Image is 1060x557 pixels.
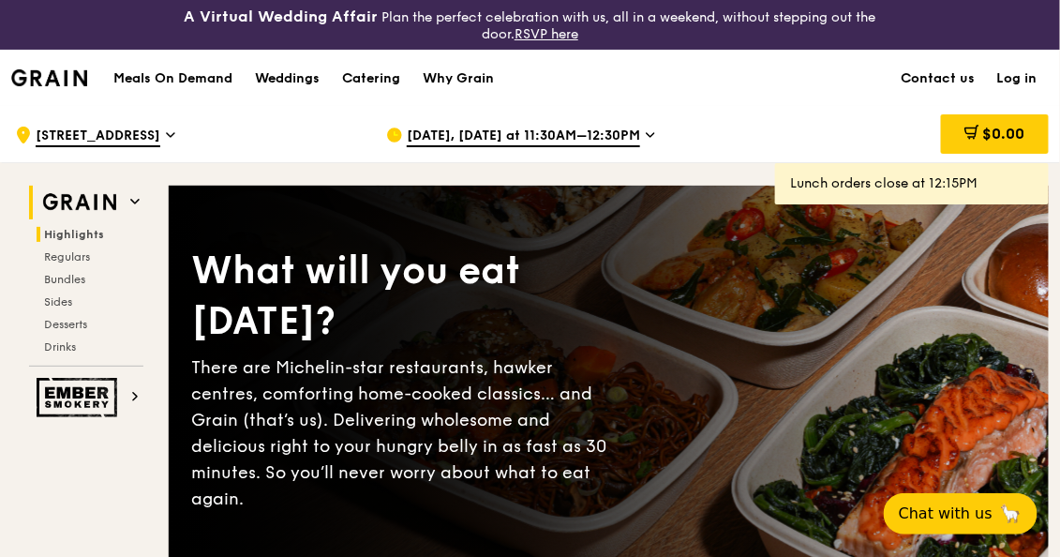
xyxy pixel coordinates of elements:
span: Drinks [44,340,76,354]
span: 🦙 [1000,503,1023,525]
a: Log in [986,51,1049,107]
h1: Meals On Demand [113,69,232,88]
span: Regulars [44,250,90,263]
span: Highlights [44,228,104,241]
span: Chat with us [899,503,993,525]
a: Weddings [244,51,331,107]
span: [STREET_ADDRESS] [36,127,160,147]
div: Why Grain [423,51,494,107]
span: Desserts [44,318,87,331]
div: Plan the perfect celebration with us, all in a weekend, without stepping out the door. [177,8,884,42]
span: $0.00 [983,125,1025,143]
a: GrainGrain [11,49,87,105]
div: There are Michelin-star restaurants, hawker centres, comforting home-cooked classics… and Grain (... [191,354,609,512]
a: Why Grain [411,51,505,107]
span: [DATE], [DATE] at 11:30AM–12:30PM [407,127,640,147]
span: Sides [44,295,72,309]
a: Contact us [889,51,986,107]
div: Lunch orders close at 12:15PM [790,174,1034,193]
div: Catering [342,51,400,107]
button: Chat with us🦙 [884,493,1038,534]
img: Grain [11,69,87,86]
img: Ember Smokery web logo [37,378,123,417]
div: Weddings [255,51,320,107]
a: Catering [331,51,411,107]
span: Bundles [44,273,85,286]
a: RSVP here [515,26,578,42]
img: Grain web logo [37,186,123,219]
h3: A Virtual Wedding Affair [185,8,379,26]
div: What will you eat [DATE]? [191,246,609,347]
